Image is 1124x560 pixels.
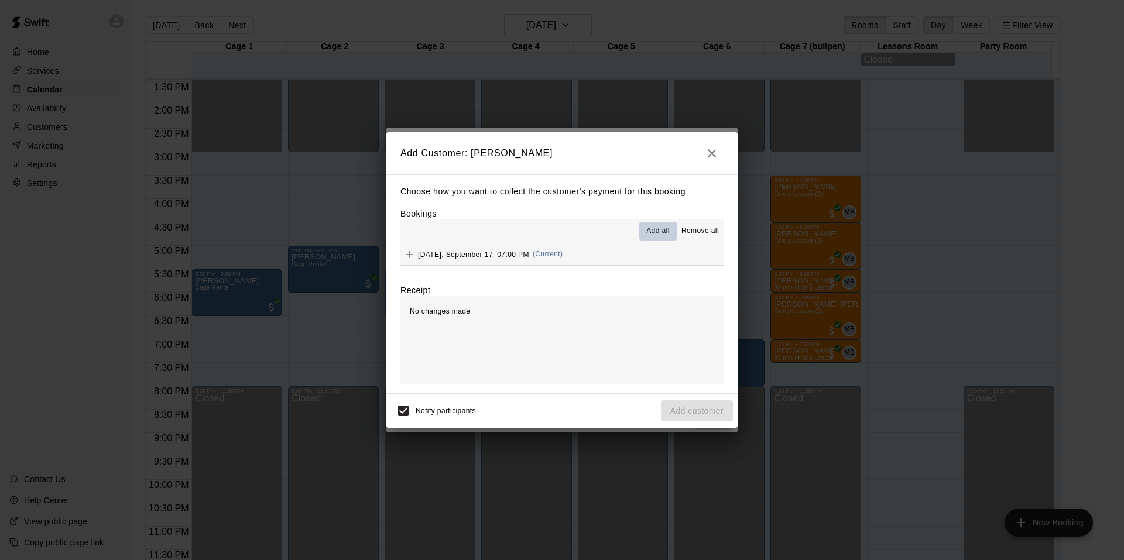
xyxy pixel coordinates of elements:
button: Add[DATE], September 17: 07:00 PM(Current) [400,243,724,265]
span: (Current) [533,250,563,258]
h2: Add Customer: [PERSON_NAME] [386,132,738,174]
span: Add [400,249,418,258]
label: Bookings [400,209,437,218]
span: Add all [646,225,670,237]
button: Remove all [677,222,724,241]
span: No changes made [410,307,470,315]
span: [DATE], September 17: 07:00 PM [418,250,529,258]
span: Remove all [681,225,719,237]
span: Notify participants [416,407,476,415]
label: Receipt [400,284,430,296]
p: Choose how you want to collect the customer's payment for this booking [400,184,724,199]
button: Add all [639,222,677,241]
